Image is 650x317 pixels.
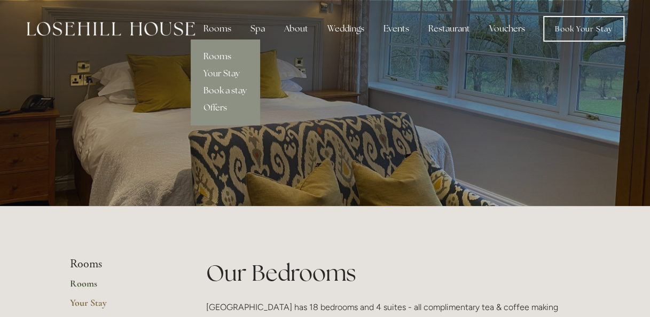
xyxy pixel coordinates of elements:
a: Your Stay [191,65,260,82]
a: Book a stay [191,82,260,99]
div: Spa [242,18,273,39]
a: Rooms [191,48,260,65]
div: Events [375,18,418,39]
img: Losehill House [27,22,195,36]
a: Book Your Stay [543,16,624,42]
div: Rooms [195,18,240,39]
div: About [276,18,317,39]
a: Vouchers [481,18,534,39]
a: Rooms [70,278,172,297]
h1: Our Bedrooms [206,257,581,289]
a: Offers [191,99,260,116]
div: Restaurant [420,18,479,39]
li: Rooms [70,257,172,271]
div: Weddings [319,18,373,39]
a: Your Stay [70,297,172,316]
